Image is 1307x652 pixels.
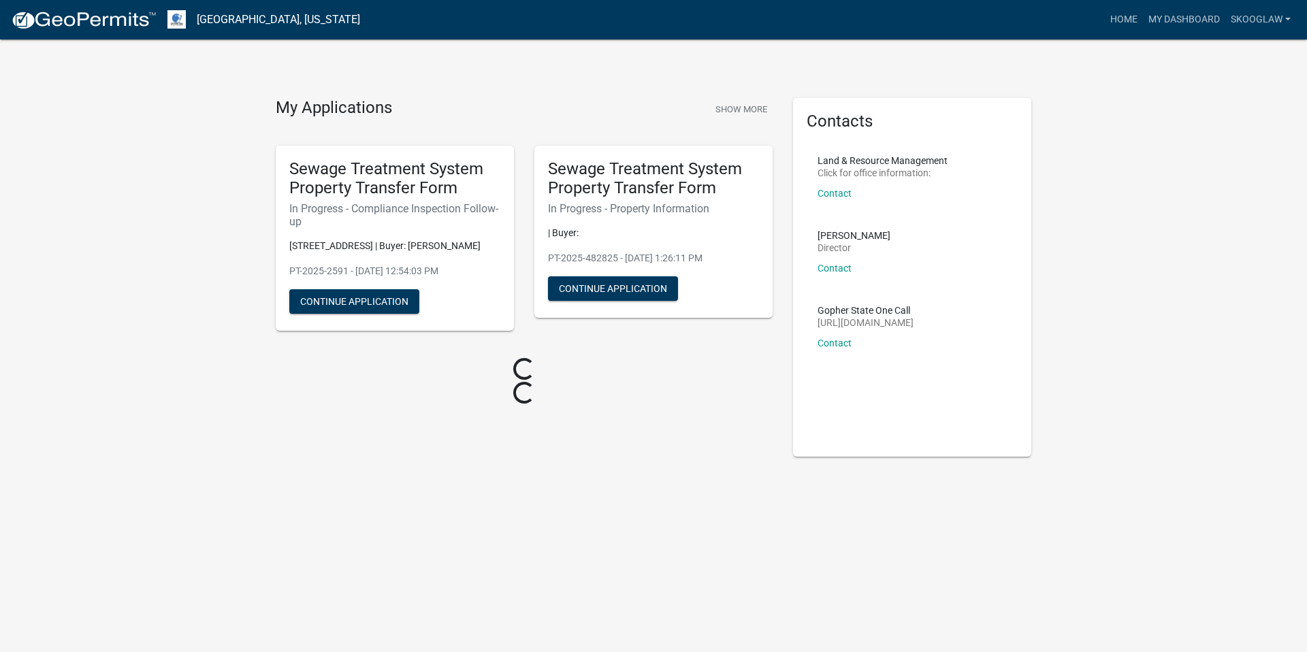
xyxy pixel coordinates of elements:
a: Contact [818,338,852,348]
a: Contact [818,188,852,199]
img: Otter Tail County, Minnesota [167,10,186,29]
p: [PERSON_NAME] [818,231,890,240]
button: Continue Application [548,276,678,301]
h4: My Applications [276,98,392,118]
h5: Contacts [807,112,1018,131]
a: Contact [818,263,852,274]
p: [STREET_ADDRESS] | Buyer: [PERSON_NAME] [289,239,500,253]
a: [GEOGRAPHIC_DATA], [US_STATE] [197,8,360,31]
h6: In Progress - Property Information [548,202,759,215]
button: Continue Application [289,289,419,314]
p: Director [818,243,890,252]
p: Land & Resource Management [818,156,948,165]
a: Home [1105,7,1143,33]
button: Show More [710,98,773,120]
p: [URL][DOMAIN_NAME] [818,318,914,327]
h5: Sewage Treatment System Property Transfer Form [289,159,500,199]
p: | Buyer: [548,226,759,240]
a: SkoogLaw [1225,7,1296,33]
p: Gopher State One Call [818,306,914,315]
p: PT-2025-482825 - [DATE] 1:26:11 PM [548,251,759,265]
h5: Sewage Treatment System Property Transfer Form [548,159,759,199]
a: My Dashboard [1143,7,1225,33]
h6: In Progress - Compliance Inspection Follow-up [289,202,500,228]
p: Click for office information: [818,168,948,178]
p: PT-2025-2591 - [DATE] 12:54:03 PM [289,264,500,278]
